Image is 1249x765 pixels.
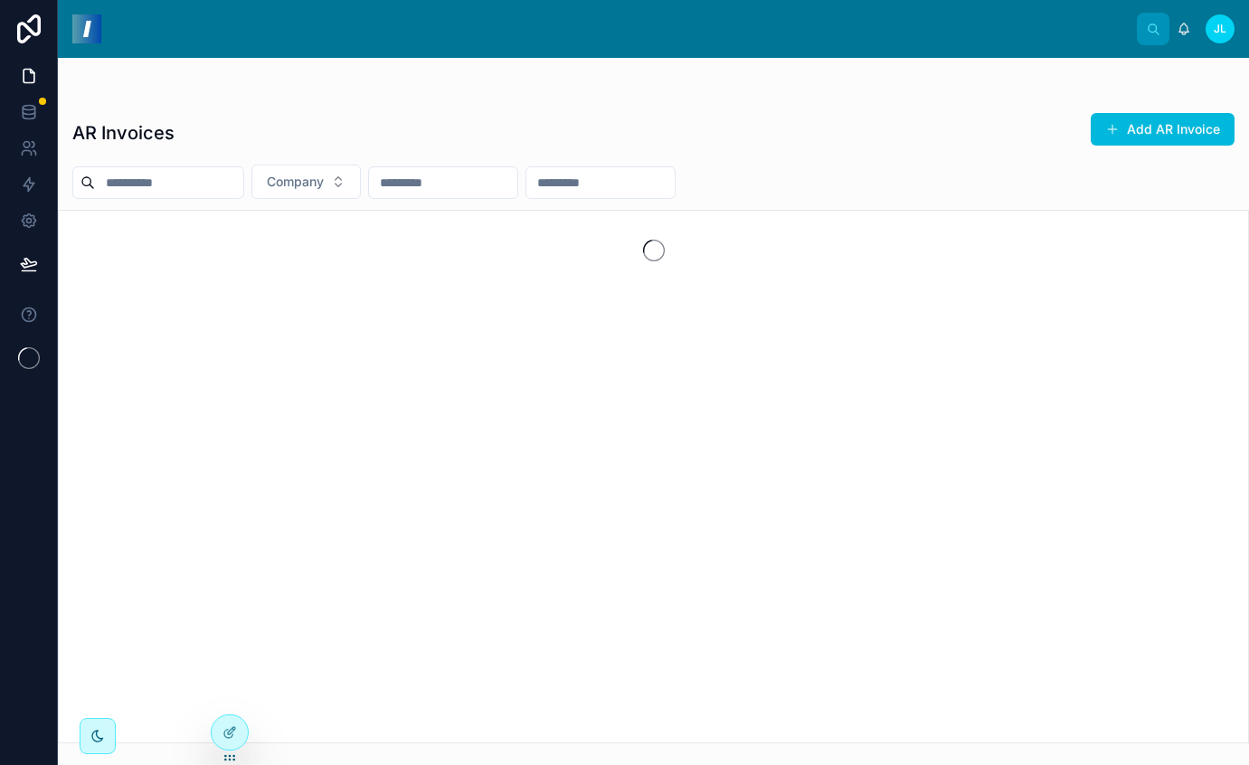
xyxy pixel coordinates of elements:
span: JL [1214,22,1226,36]
img: App logo [72,14,101,43]
div: scrollable content [116,25,1137,33]
span: Company [267,173,324,191]
button: Select Button [251,165,361,199]
h1: AR Invoices [72,120,175,146]
button: Add AR Invoice [1091,113,1235,146]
